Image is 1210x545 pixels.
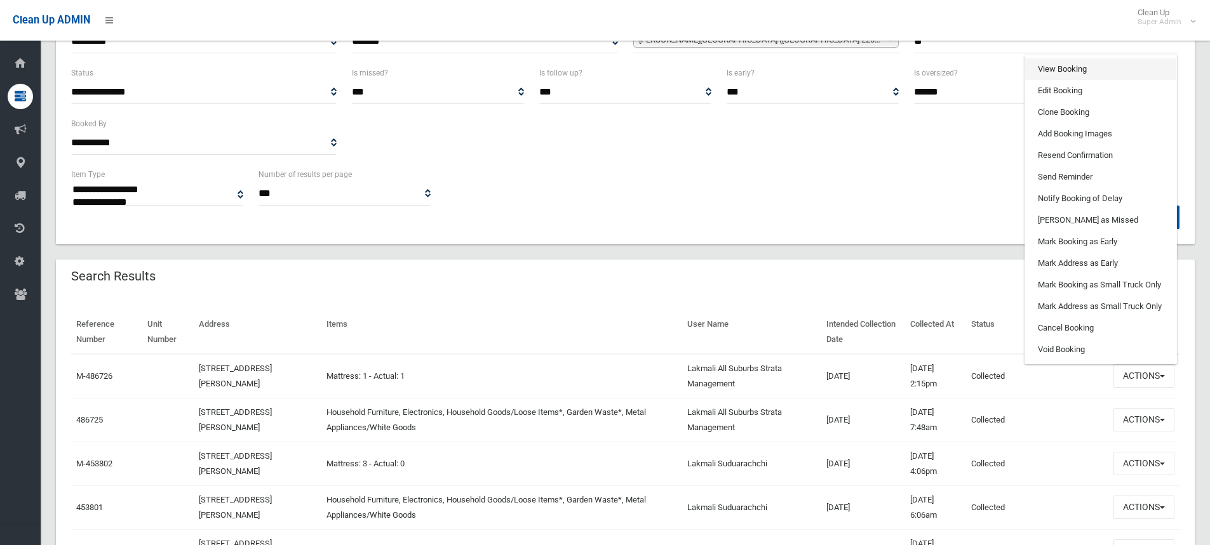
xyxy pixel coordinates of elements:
a: Add Booking Images [1025,123,1176,145]
a: Mark Address as Small Truck Only [1025,296,1176,317]
a: 453801 [76,502,103,512]
th: Reference Number [71,310,142,354]
label: Is follow up? [539,66,582,80]
td: [DATE] 2:15pm [905,354,965,398]
a: View Booking [1025,58,1176,80]
a: [STREET_ADDRESS][PERSON_NAME] [199,451,272,476]
a: [STREET_ADDRESS][PERSON_NAME] [199,364,272,388]
td: Collected [966,398,1108,442]
td: [DATE] 6:06am [905,485,965,529]
a: 486725 [76,415,103,424]
th: Intended Collection Date [821,310,905,354]
td: [DATE] 7:48am [905,398,965,442]
a: Notify Booking of Delay [1025,188,1176,209]
td: [DATE] [821,485,905,529]
label: Booked By [71,117,107,131]
a: [PERSON_NAME] as Missed [1025,209,1176,231]
a: M-486726 [76,371,112,381]
td: Lakmali Suduarachchi [682,485,821,529]
label: Item Type [71,167,105,181]
label: Number of results per page [259,167,352,181]
a: Mark Address as Early [1025,253,1176,274]
td: Mattress: 3 - Actual: 0 [321,442,682,485]
th: Address [194,310,321,354]
a: [STREET_ADDRESS][PERSON_NAME] [199,495,272,520]
td: Lakmali Suduarachchi [682,442,821,485]
a: Send Reminder [1025,166,1176,188]
a: Resend Confirmation [1025,145,1176,166]
button: Actions [1113,496,1174,519]
td: Collected [966,354,1108,398]
td: Collected [966,442,1108,485]
a: Void Booking [1025,339,1176,360]
label: Is oversized? [914,66,958,80]
td: Household Furniture, Electronics, Household Goods/Loose Items*, Garden Waste*, Metal Appliances/W... [321,398,682,442]
th: Status [966,310,1108,354]
a: Clone Booking [1025,102,1176,123]
button: Actions [1113,452,1174,475]
td: [DATE] [821,442,905,485]
span: Clean Up [1131,8,1194,27]
button: Actions [1113,364,1174,388]
label: Status [71,66,93,80]
a: M-453802 [76,459,112,468]
label: Is missed? [352,66,388,80]
a: Mark Booking as Small Truck Only [1025,274,1176,296]
a: Edit Booking [1025,80,1176,102]
td: [DATE] [821,354,905,398]
header: Search Results [56,264,171,289]
button: Actions [1113,408,1174,431]
td: Collected [966,485,1108,529]
th: User Name [682,310,821,354]
td: [DATE] [821,398,905,442]
td: Lakmali All Suburbs Strata Management [682,398,821,442]
td: [DATE] 4:06pm [905,442,965,485]
span: Clean Up ADMIN [13,14,90,26]
td: Household Furniture, Electronics, Household Goods/Loose Items*, Garden Waste*, Metal Appliances/W... [321,485,682,529]
a: [STREET_ADDRESS][PERSON_NAME] [199,407,272,432]
th: Collected At [905,310,965,354]
a: Cancel Booking [1025,317,1176,339]
a: Mark Booking as Early [1025,231,1176,253]
td: Lakmali All Suburbs Strata Management [682,354,821,398]
td: Mattress: 1 - Actual: 1 [321,354,682,398]
th: Unit Number [142,310,194,354]
small: Super Admin [1138,17,1181,27]
label: Is early? [727,66,755,80]
th: Items [321,310,682,354]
